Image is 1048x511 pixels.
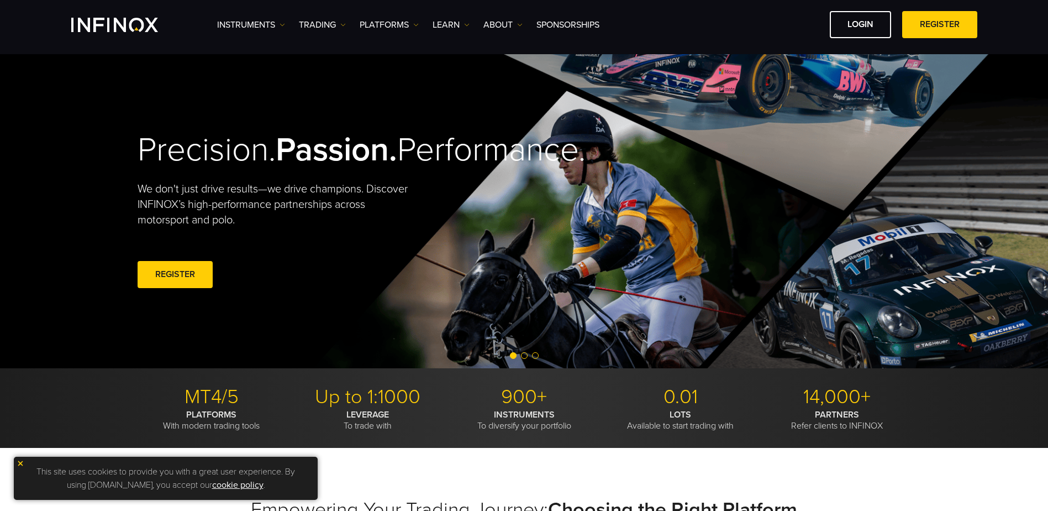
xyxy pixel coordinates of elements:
[17,460,24,467] img: yellow close icon
[294,385,442,409] p: Up to 1:1000
[138,130,486,170] h2: Precision. Performance.
[830,11,891,38] a: LOGIN
[299,18,346,32] a: TRADING
[138,261,213,288] a: REGISTER
[607,385,755,409] p: 0.01
[815,409,859,420] strong: PARTNERS
[294,409,442,431] p: To trade with
[346,409,389,420] strong: LEVERAGE
[186,409,236,420] strong: PLATFORMS
[19,462,312,494] p: This site uses cookies to provide you with a great user experience. By using [DOMAIN_NAME], you a...
[217,18,285,32] a: Instruments
[433,18,470,32] a: Learn
[536,18,599,32] a: SPONSORSHIPS
[521,352,528,359] span: Go to slide 2
[138,409,286,431] p: With modern trading tools
[763,385,911,409] p: 14,000+
[71,18,184,32] a: INFINOX Logo
[670,409,691,420] strong: LOTS
[138,181,416,228] p: We don't just drive results—we drive champions. Discover INFINOX’s high-performance partnerships ...
[360,18,419,32] a: PLATFORMS
[763,409,911,431] p: Refer clients to INFINOX
[510,352,517,359] span: Go to slide 1
[212,479,264,491] a: cookie policy
[138,385,286,409] p: MT4/5
[532,352,539,359] span: Go to slide 3
[607,409,755,431] p: Available to start trading with
[450,385,598,409] p: 900+
[276,130,397,170] strong: Passion.
[483,18,523,32] a: ABOUT
[902,11,977,38] a: REGISTER
[494,409,555,420] strong: INSTRUMENTS
[450,409,598,431] p: To diversify your portfolio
